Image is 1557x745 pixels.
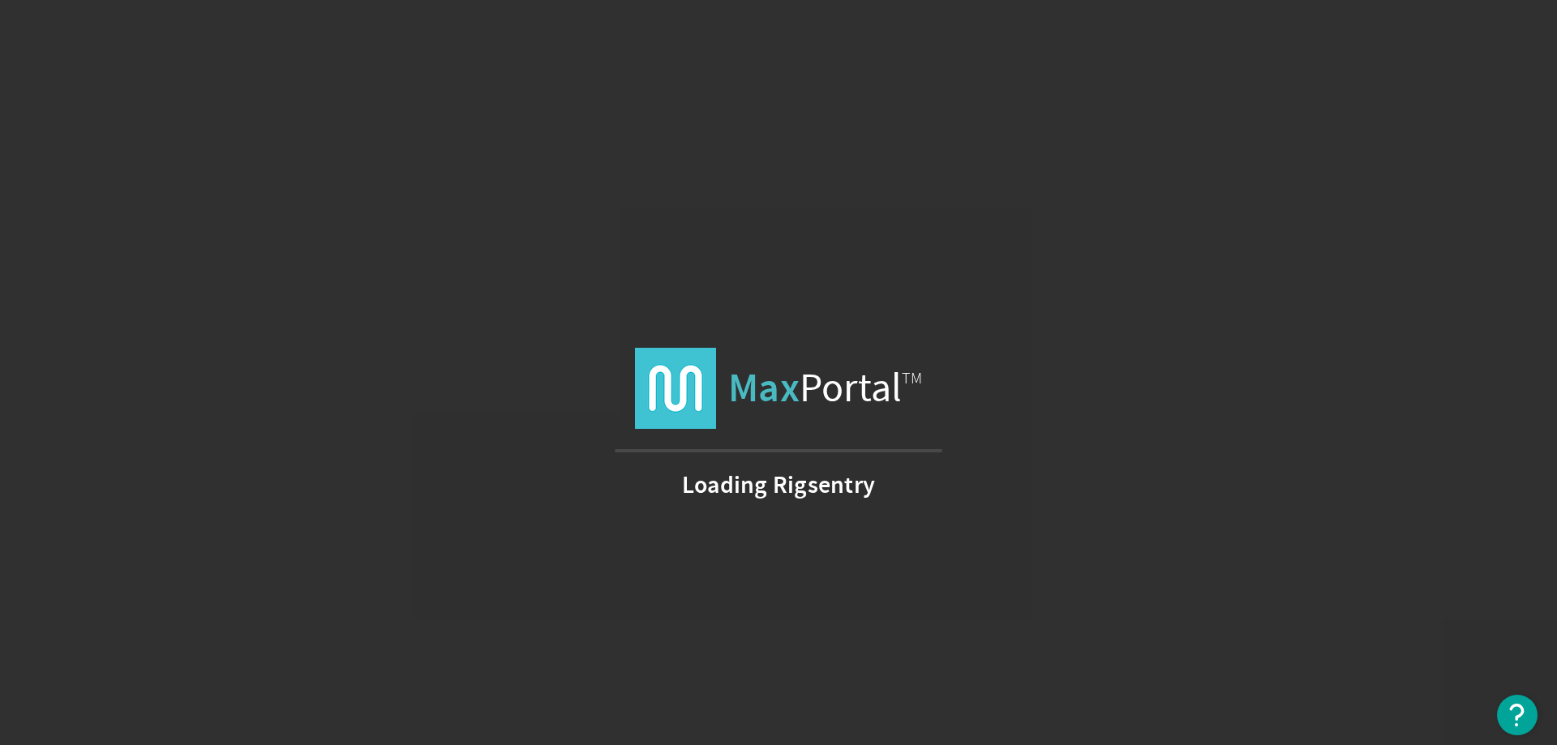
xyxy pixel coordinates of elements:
[902,368,922,388] span: TM
[728,362,800,414] strong: Max
[635,348,716,429] img: logo
[728,348,922,429] span: Portal
[682,477,875,493] strong: Loading Rigsentry
[1497,695,1538,735] button: Open Resource Center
